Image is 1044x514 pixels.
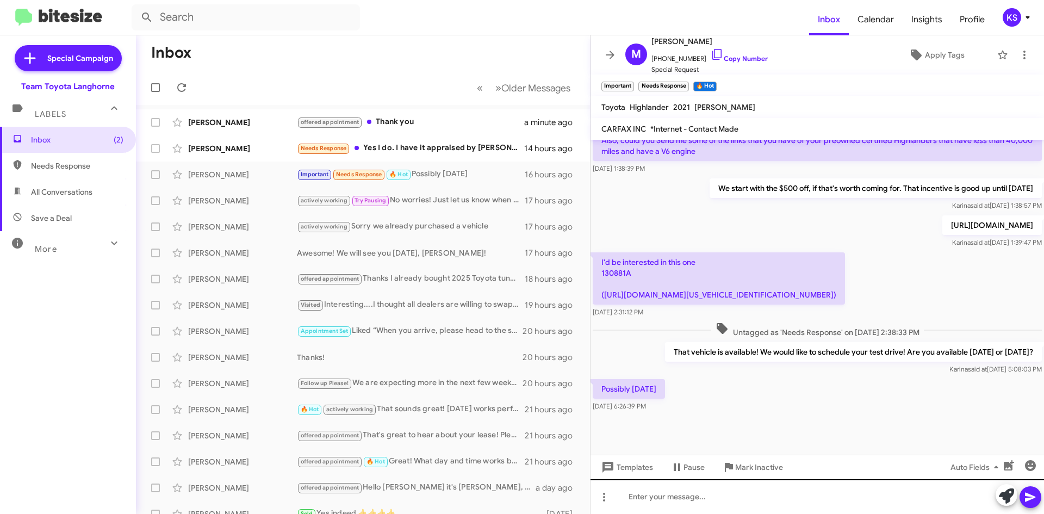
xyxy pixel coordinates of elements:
[470,77,489,99] button: Previous
[880,45,992,65] button: Apply Tags
[593,308,643,316] span: [DATE] 2:31:12 PM
[952,201,1042,209] span: Karina [DATE] 1:38:57 PM
[631,46,641,63] span: M
[188,482,297,493] div: [PERSON_NAME]
[188,352,297,363] div: [PERSON_NAME]
[35,109,66,119] span: Labels
[593,402,646,410] span: [DATE] 6:26:39 PM
[188,456,297,467] div: [PERSON_NAME]
[301,223,347,230] span: actively working
[903,4,951,35] a: Insights
[693,82,717,91] small: 🔥 Hot
[301,484,359,491] span: offered appointment
[114,134,123,145] span: (2)
[297,142,524,154] div: Yes I do. I have it appraised by [PERSON_NAME] and they said they would give me $20000. I would l...
[525,221,581,232] div: 17 hours ago
[809,4,849,35] span: Inbox
[593,164,645,172] span: [DATE] 1:38:39 PM
[711,54,768,63] a: Copy Number
[593,379,665,399] p: Possibly [DATE]
[952,238,1042,246] span: Karina [DATE] 1:39:47 PM
[21,81,115,92] div: Team Toyota Langhorne
[849,4,903,35] a: Calendar
[151,44,191,61] h1: Inbox
[651,48,768,64] span: [PHONE_NUMBER]
[301,458,359,465] span: offered appointment
[35,244,57,254] span: More
[389,171,408,178] span: 🔥 Hot
[47,53,113,64] span: Special Campaign
[297,168,525,181] div: Possibly [DATE]
[951,4,993,35] a: Profile
[523,326,581,337] div: 20 hours ago
[326,406,373,413] span: actively working
[301,119,359,126] span: offered appointment
[524,117,581,128] div: a minute ago
[355,197,386,204] span: Try Pausing
[297,247,525,258] div: Awesome! We will see you [DATE], [PERSON_NAME]!
[524,143,581,154] div: 14 hours ago
[188,247,297,258] div: [PERSON_NAME]
[525,169,581,180] div: 16 hours ago
[31,213,72,224] span: Save a Deal
[188,274,297,284] div: [PERSON_NAME]
[301,406,319,413] span: 🔥 Hot
[713,457,792,477] button: Mark Inactive
[297,377,523,389] div: We are expecting more in the next few weeks and the 2026 Rav4 models are expected near the new year.
[665,342,1042,362] p: That vehicle is available! We would like to schedule your test drive! Are you available [DATE] or...
[971,201,990,209] span: said at
[301,327,349,335] span: Appointment Set
[15,45,122,71] a: Special Campaign
[188,169,297,180] div: [PERSON_NAME]
[477,81,483,95] span: «
[536,482,581,493] div: a day ago
[297,429,525,442] div: That's great to hear about your lease! Please feel free to reach out whenever you need assistance!
[188,300,297,311] div: [PERSON_NAME]
[593,252,845,305] p: I'd be interested in this one 130881A ([URL][DOMAIN_NAME][US_VEHICLE_IDENTIFICATION_NUMBER])
[188,326,297,337] div: [PERSON_NAME]
[471,77,577,99] nav: Page navigation example
[651,35,768,48] span: [PERSON_NAME]
[297,116,524,128] div: Thank you
[297,481,536,494] div: Hello [PERSON_NAME] it's [PERSON_NAME], Manager at Team Toyota of Langhorne. Would you have some ...
[301,171,329,178] span: Important
[710,178,1042,198] p: We start with the $500 off, if that's worth coming for. That incentive is good up until [DATE]
[297,403,525,416] div: That sounds great! [DATE] works perfectly, the dealership is open until 8pm.
[1003,8,1021,27] div: KS
[525,300,581,311] div: 19 hours ago
[601,102,625,112] span: Toyota
[523,352,581,363] div: 20 hours ago
[188,117,297,128] div: [PERSON_NAME]
[297,220,525,233] div: Sorry we already purchased a vehicle
[188,430,297,441] div: [PERSON_NAME]
[132,4,360,30] input: Search
[971,238,990,246] span: said at
[942,457,1011,477] button: Auto Fields
[601,124,646,134] span: CARFAX INC
[297,194,525,207] div: No worries! Just let us know when you are available to stop in! We are available until 8pm during...
[950,457,1003,477] span: Auto Fields
[301,432,359,439] span: offered appointment
[591,457,662,477] button: Templates
[301,275,359,282] span: offered appointment
[489,77,577,99] button: Next
[650,124,738,134] span: *Internet - Contact Made
[593,131,1042,161] p: Also, could you Send me some of the links that you have of your preowned certified Highlanders th...
[638,82,688,91] small: Needs Response
[301,380,349,387] span: Follow up Please!
[525,456,581,467] div: 21 hours ago
[525,195,581,206] div: 17 hours ago
[651,64,768,75] span: Special Request
[501,82,570,94] span: Older Messages
[523,378,581,389] div: 20 hours ago
[949,365,1042,373] span: Karina [DATE] 5:08:03 PM
[683,457,705,477] span: Pause
[993,8,1032,27] button: KS
[525,274,581,284] div: 18 hours ago
[601,82,634,91] small: Important
[366,458,385,465] span: 🔥 Hot
[31,134,123,145] span: Inbox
